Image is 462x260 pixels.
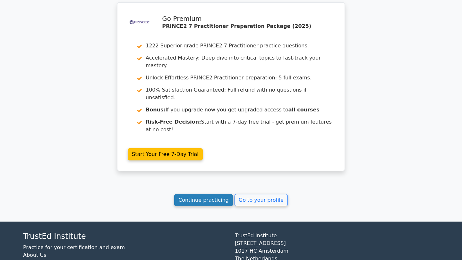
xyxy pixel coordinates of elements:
[174,194,233,206] a: Continue practicing
[23,252,46,258] a: About Us
[23,244,125,250] a: Practice for your certification and exam
[128,148,203,160] a: Start Your Free 7-Day Trial
[235,194,288,206] a: Go to your profile
[23,232,227,241] h4: TrustEd Institute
